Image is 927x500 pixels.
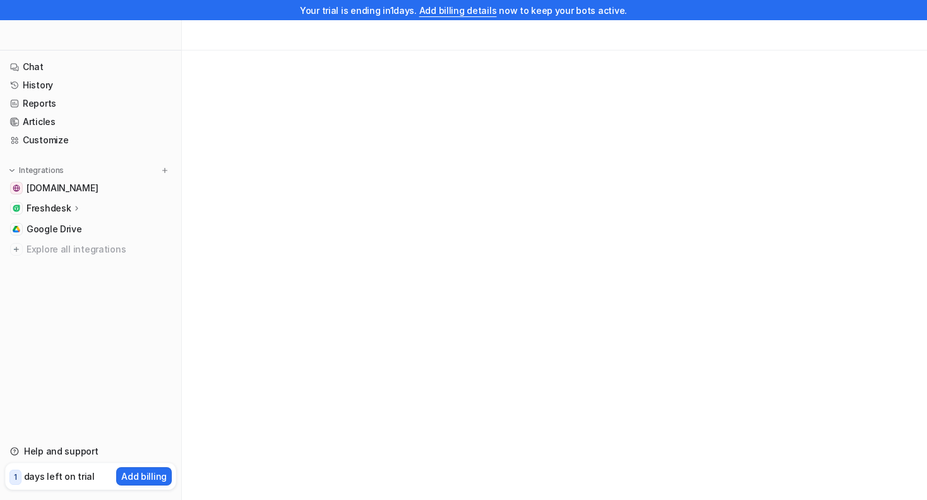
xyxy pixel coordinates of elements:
a: www.secretfoodtours.com[DOMAIN_NAME] [5,179,176,197]
a: Google DriveGoogle Drive [5,220,176,238]
span: Explore all integrations [27,239,171,259]
a: Reports [5,95,176,112]
p: Add billing [121,470,167,483]
a: Add billing details [419,5,497,16]
a: Help and support [5,443,176,460]
img: expand menu [8,166,16,175]
a: Chat [5,58,176,76]
img: www.secretfoodtours.com [13,184,20,192]
p: 1 [14,472,17,483]
img: Freshdesk [13,205,20,212]
button: Integrations [5,164,68,177]
p: Integrations [19,165,64,176]
a: History [5,76,176,94]
a: Articles [5,113,176,131]
span: [DOMAIN_NAME] [27,182,98,194]
p: Freshdesk [27,202,71,215]
span: Google Drive [27,223,82,235]
p: days left on trial [24,470,95,483]
img: explore all integrations [10,243,23,256]
a: Customize [5,131,176,149]
img: menu_add.svg [160,166,169,175]
a: Explore all integrations [5,241,176,258]
img: Google Drive [13,225,20,233]
button: Add billing [116,467,172,485]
